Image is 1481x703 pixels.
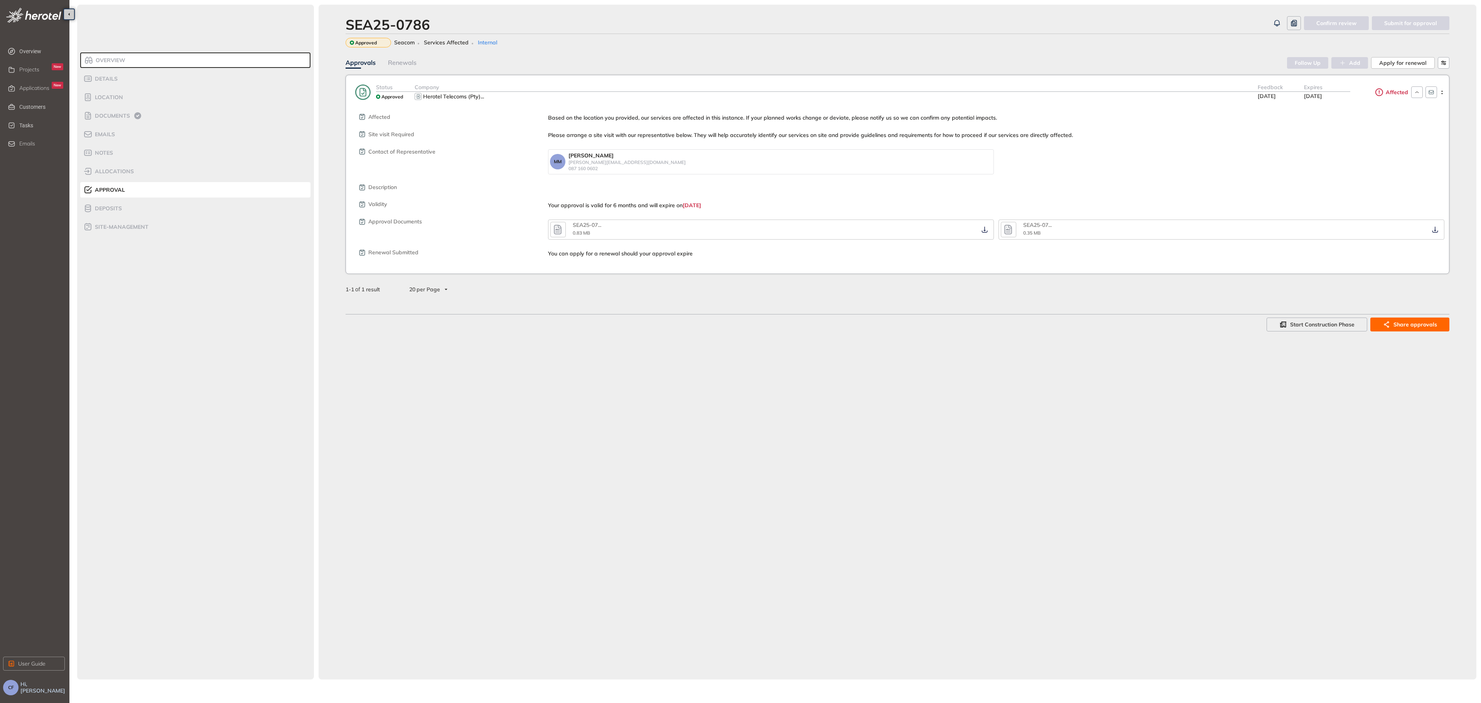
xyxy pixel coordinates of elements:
[361,286,380,293] span: 1 result
[346,16,430,33] div: SEA25-0786
[333,285,392,294] div: of
[368,249,418,256] span: Renewal Submitted
[568,160,686,165] div: [PERSON_NAME][EMAIL_ADDRESS][DOMAIN_NAME]
[573,222,604,228] div: SEA25-0786--letter.pdf
[93,150,113,156] span: Notes
[548,202,683,209] span: Your approval is valid for 6 months and will expire on
[368,114,390,120] span: Affected
[415,84,439,91] span: Company
[1304,84,1322,91] span: Expires
[93,57,125,64] span: Overview
[1304,93,1322,100] span: [DATE]
[1048,221,1052,228] span: ...
[573,230,590,236] span: 0.83 MB
[424,39,469,46] span: Services Affected
[20,681,66,694] span: Hi, [PERSON_NAME]
[346,58,376,68] div: Approvals
[19,85,49,91] span: Applications
[19,66,39,73] span: Projects
[3,657,65,671] button: User Guide
[52,63,63,70] div: New
[683,202,701,209] span: [DATE]
[1290,320,1354,329] span: Start Construction Phase
[93,76,118,82] span: Details
[19,44,63,59] span: Overview
[19,99,63,115] span: Customers
[548,250,1444,257] div: You can apply for a renewal should your approval expire
[554,159,562,164] span: MM
[1379,59,1427,67] span: Apply for renewal
[355,40,377,46] span: Approved
[93,187,125,193] span: Approval
[376,84,393,91] span: Status
[550,154,565,169] button: MM
[1023,230,1041,236] span: 0.35 MB
[423,93,481,100] span: Herotel Telecoms (Pty)
[368,218,422,225] span: Approval Documents
[381,94,403,100] span: Approved
[548,132,1444,139] div: Please arrange a site visit with our representative below. They will help accurately identify our...
[8,685,14,690] span: CF
[3,680,19,695] button: CF
[368,201,387,208] span: Validity
[19,140,35,147] span: Emails
[368,149,435,155] span: Contact of Representative
[422,92,486,101] button: Herotel Telecoms (Pty) Ltd
[568,152,614,159] span: [PERSON_NAME]
[1384,89,1408,96] span: Affected
[1370,318,1449,331] button: Share approvals
[1258,84,1283,91] span: Feedback
[481,93,484,100] span: ...
[394,39,415,46] span: Seacom
[52,82,63,89] div: New
[368,184,397,191] span: Description
[19,118,63,133] span: Tasks
[346,286,354,293] strong: 1 - 1
[1371,57,1435,69] button: Apply for renewal
[93,113,130,119] span: Documents
[1258,93,1276,100] span: [DATE]
[573,221,598,228] span: SEA25-07
[18,659,46,668] span: User Guide
[93,205,122,212] span: Deposits
[93,94,123,101] span: Location
[6,8,61,23] img: logo
[93,224,148,230] span: site-management
[1267,318,1367,331] button: Start Construction Phase
[568,166,686,171] div: 087 160 0602
[368,131,414,138] span: Site visit Required
[1023,221,1048,228] span: SEA25-07
[1023,222,1054,228] div: SEA25-0786--map.pdf
[598,221,601,228] span: ...
[93,131,115,138] span: Emails
[1393,320,1437,329] span: Share approvals
[548,115,1444,121] div: Based on the location you provided, our services are affected in this instance. If your planned w...
[478,39,497,46] span: Internal
[423,93,484,100] div: Herotel Telecoms (Pty) Ltd
[388,58,417,68] div: Renewals
[93,168,134,175] span: allocations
